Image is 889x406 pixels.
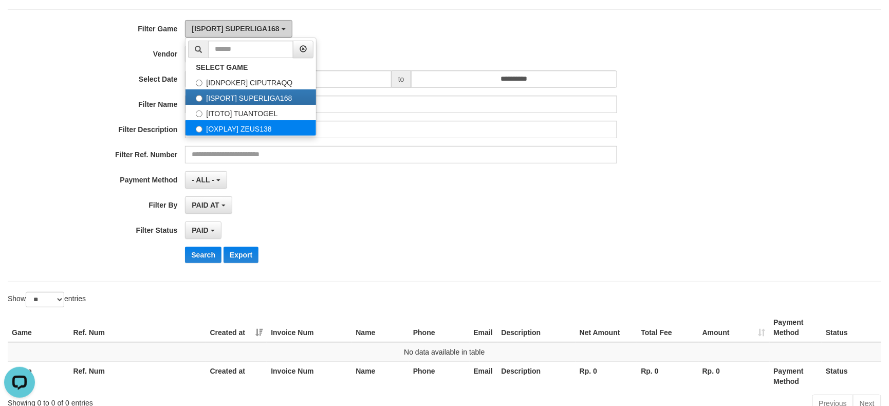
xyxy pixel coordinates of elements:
[196,80,202,86] input: [IDNPOKER] CIPUTRAQQ
[192,201,219,209] span: PAID AT
[576,313,637,342] th: Net Amount
[196,63,248,71] b: SELECT GAME
[470,361,497,391] th: Email
[26,292,64,307] select: Showentries
[497,313,576,342] th: Description
[770,361,822,391] th: Payment Method
[4,4,35,35] button: Open LiveChat chat widget
[186,74,316,89] label: [IDNPOKER] CIPUTRAQQ
[186,61,316,74] a: SELECT GAME
[185,247,221,263] button: Search
[8,292,86,307] label: Show entries
[206,313,267,342] th: Created at: activate to sort column ascending
[637,313,698,342] th: Total Fee
[186,89,316,105] label: [ISPORT] SUPERLIGA168
[352,313,410,342] th: Name
[267,313,351,342] th: Invoice Num
[196,126,202,133] input: [OXPLAY] ZEUS138
[470,313,497,342] th: Email
[185,171,227,189] button: - ALL -
[576,361,637,391] th: Rp. 0
[267,361,351,391] th: Invoice Num
[392,70,411,88] span: to
[497,361,576,391] th: Description
[224,247,258,263] button: Export
[185,222,221,239] button: PAID
[8,313,69,342] th: Game
[409,313,470,342] th: Phone
[185,20,292,38] button: [ISPORT] SUPERLIGA168
[186,105,316,120] label: [ITOTO] TUANTOGEL
[770,313,822,342] th: Payment Method
[698,313,770,342] th: Amount: activate to sort column ascending
[196,95,202,102] input: [ISPORT] SUPERLIGA168
[8,361,69,391] th: Game
[192,25,279,33] span: [ISPORT] SUPERLIGA168
[206,361,267,391] th: Created at
[637,361,698,391] th: Rp. 0
[69,361,206,391] th: Ref. Num
[186,120,316,136] label: [OXPLAY] ZEUS138
[8,342,881,362] td: No data available in table
[822,361,881,391] th: Status
[196,110,202,117] input: [ITOTO] TUANTOGEL
[409,361,470,391] th: Phone
[698,361,770,391] th: Rp. 0
[352,361,410,391] th: Name
[185,196,232,214] button: PAID AT
[822,313,881,342] th: Status
[192,176,214,184] span: - ALL -
[69,313,206,342] th: Ref. Num
[192,226,208,234] span: PAID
